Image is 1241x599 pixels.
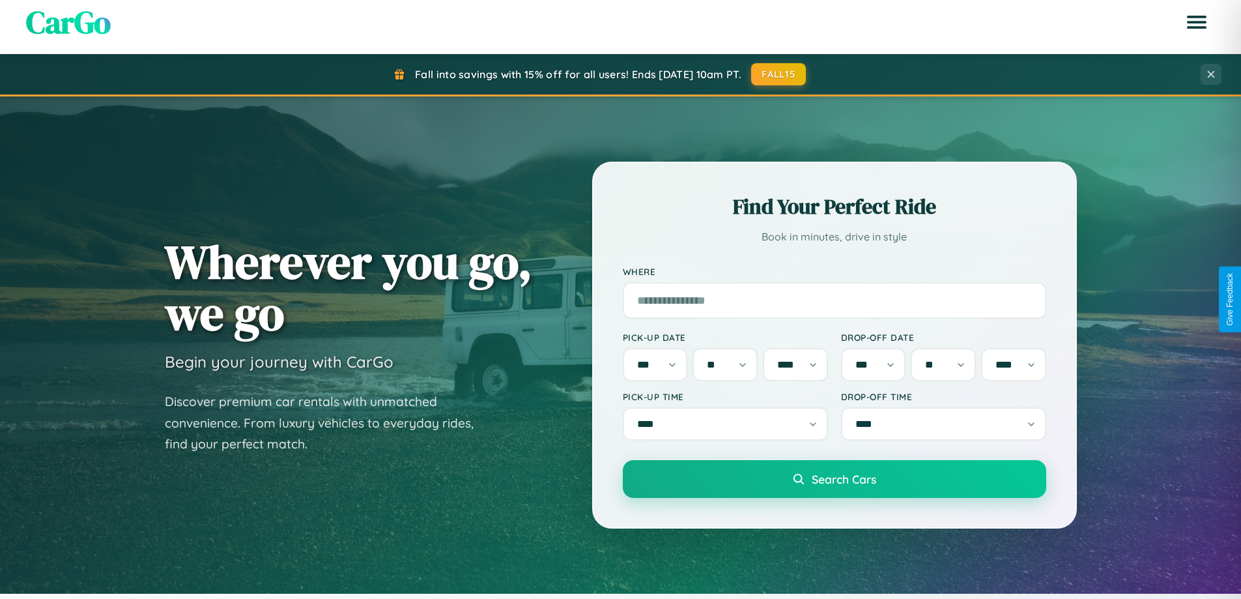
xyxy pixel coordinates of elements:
div: Give Feedback [1225,273,1234,326]
label: Where [623,266,1046,277]
button: FALL15 [751,63,806,85]
button: Search Cars [623,460,1046,498]
p: Book in minutes, drive in style [623,227,1046,246]
span: Search Cars [812,472,876,486]
h2: Find Your Perfect Ride [623,192,1046,221]
span: CarGo [26,1,111,44]
label: Pick-up Date [623,332,828,343]
h1: Wherever you go, we go [165,236,532,339]
label: Drop-off Date [841,332,1046,343]
span: Fall into savings with 15% off for all users! Ends [DATE] 10am PT. [415,68,741,81]
h3: Begin your journey with CarGo [165,352,393,372]
p: Discover premium car rentals with unmatched convenience. From luxury vehicles to everyday rides, ... [165,391,491,455]
label: Pick-up Time [623,391,828,402]
label: Drop-off Time [841,391,1046,402]
button: Open menu [1178,4,1215,40]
